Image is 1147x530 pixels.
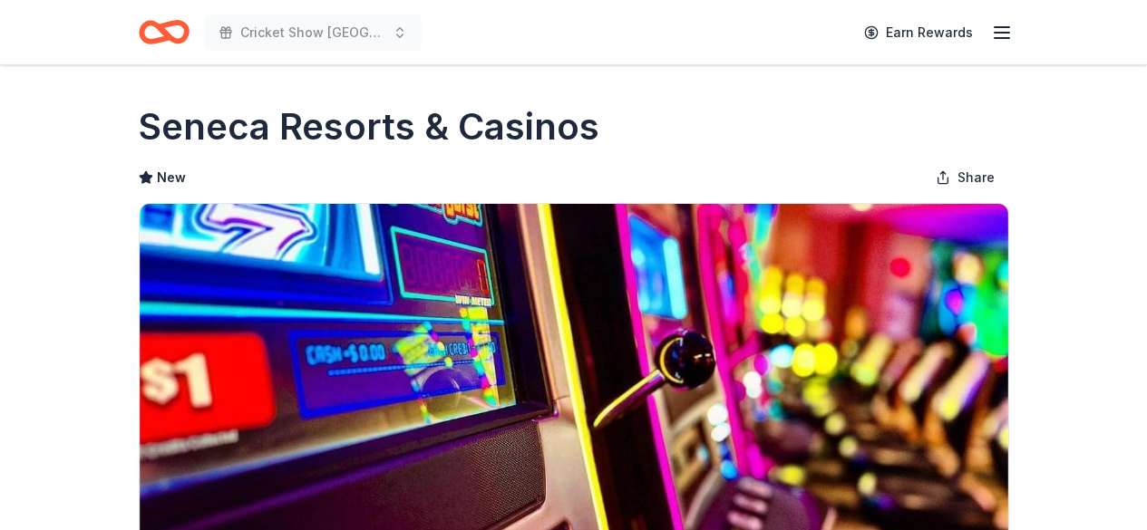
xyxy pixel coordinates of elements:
span: New [157,167,186,188]
h1: Seneca Resorts & Casinos [139,101,599,152]
button: Cricket Show [GEOGRAPHIC_DATA] [204,14,422,51]
span: Share [957,167,995,188]
a: Earn Rewards [853,16,984,49]
button: Share [921,159,1009,196]
span: Cricket Show [GEOGRAPHIC_DATA] [240,22,385,43]
a: Home [139,11,190,53]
